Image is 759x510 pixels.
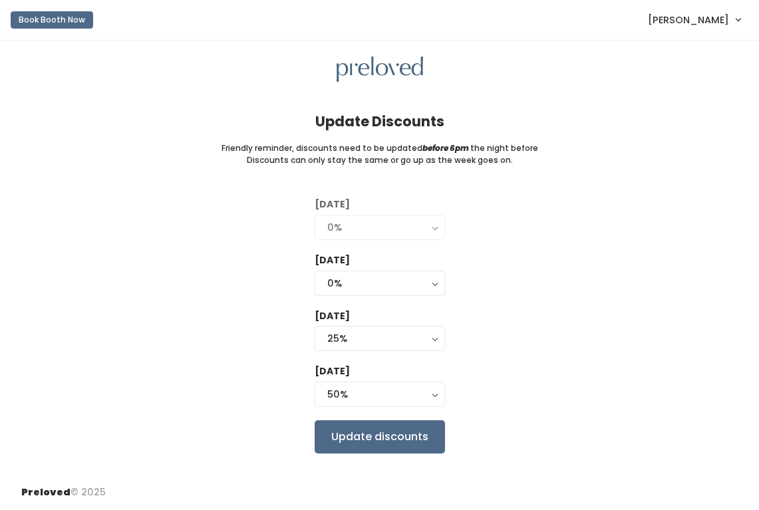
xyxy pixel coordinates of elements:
[315,326,445,351] button: 25%
[315,271,445,296] button: 0%
[315,364,350,378] label: [DATE]
[315,114,444,129] h4: Update Discounts
[327,387,432,402] div: 50%
[635,5,754,34] a: [PERSON_NAME]
[648,13,729,27] span: [PERSON_NAME]
[327,220,432,235] div: 0%
[422,142,469,154] i: before 6pm
[21,475,106,499] div: © 2025
[222,142,538,154] small: Friendly reminder, discounts need to be updated the night before
[11,11,93,29] button: Book Booth Now
[11,5,93,35] a: Book Booth Now
[315,309,350,323] label: [DATE]
[327,331,432,346] div: 25%
[315,253,350,267] label: [DATE]
[21,485,71,499] span: Preloved
[247,154,513,166] small: Discounts can only stay the same or go up as the week goes on.
[327,276,432,291] div: 0%
[315,382,445,407] button: 50%
[337,57,423,82] img: preloved logo
[315,420,445,453] input: Update discounts
[315,197,350,211] label: [DATE]
[315,215,445,240] button: 0%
